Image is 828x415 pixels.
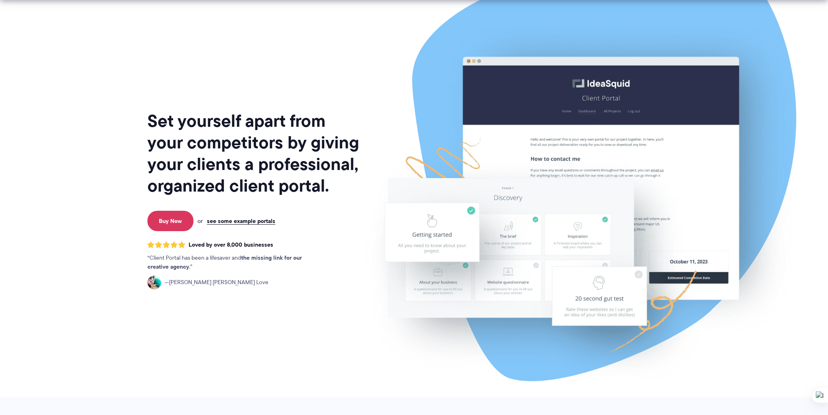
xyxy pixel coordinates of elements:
a: Buy Now [147,211,193,231]
span: Loved by over 8,000 businesses [189,241,273,248]
span: [PERSON_NAME] [PERSON_NAME] Love [165,278,268,287]
p: Client Portal has been a lifesaver and . [147,254,318,272]
a: see some example portals [207,217,275,225]
span: or [198,217,203,225]
h1: Set yourself apart from your competitors by giving your clients a professional, organized client ... [147,110,361,196]
strong: the missing link for our creative agency [147,253,302,271]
